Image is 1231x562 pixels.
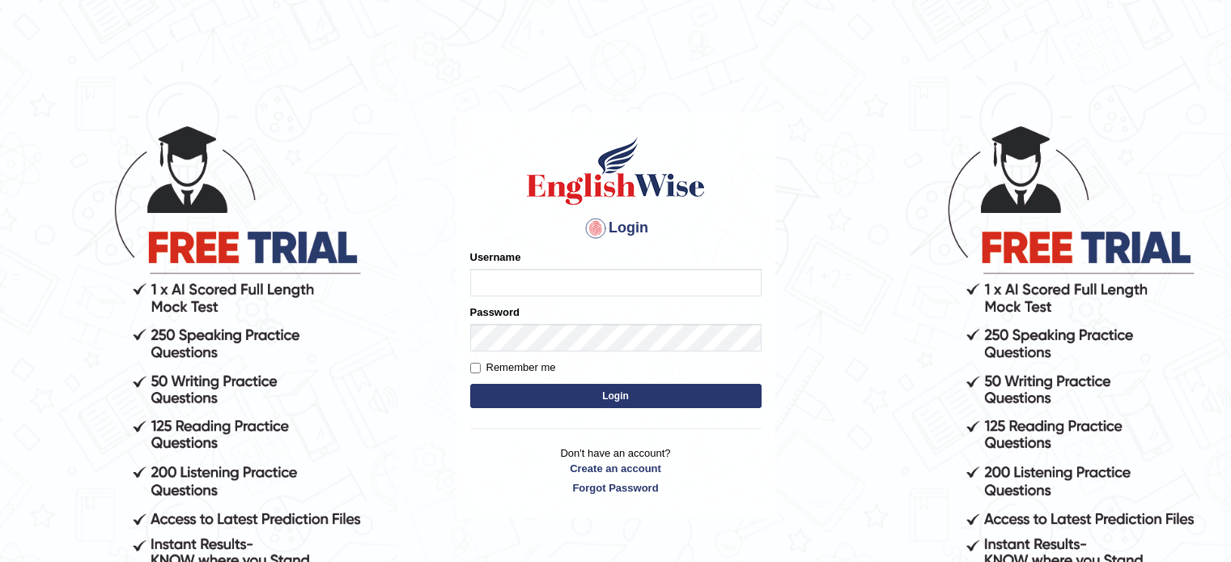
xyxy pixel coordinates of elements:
input: Remember me [470,363,481,373]
label: Username [470,249,521,265]
p: Don't have an account? [470,445,762,496]
a: Create an account [470,461,762,476]
label: Remember me [470,360,556,376]
label: Password [470,304,520,320]
a: Forgot Password [470,480,762,496]
h4: Login [470,215,762,241]
img: Logo of English Wise sign in for intelligent practice with AI [524,134,708,207]
button: Login [470,384,762,408]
